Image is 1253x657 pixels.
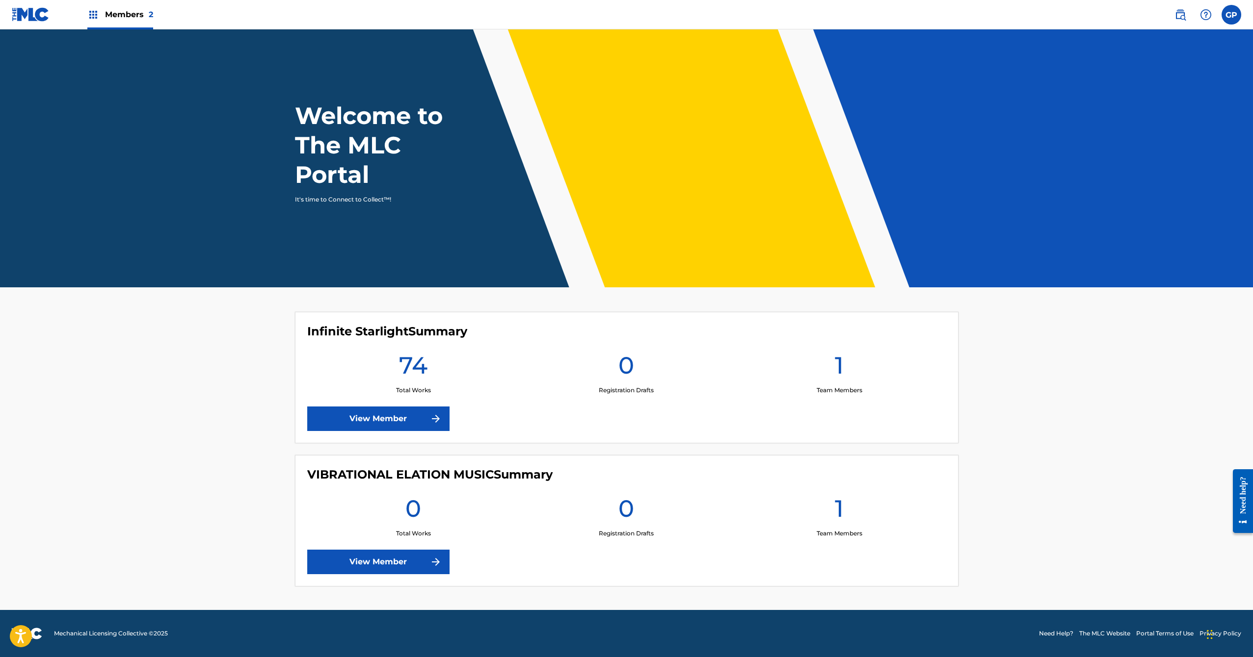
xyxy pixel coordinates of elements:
p: Team Members [817,386,862,395]
a: Portal Terms of Use [1136,629,1194,638]
h4: Infinite Starlight [307,324,467,339]
h1: 0 [405,494,421,529]
a: View Member [307,406,450,431]
a: The MLC Website [1079,629,1130,638]
h1: 1 [835,351,844,386]
h1: Welcome to The MLC Portal [295,101,479,189]
p: Registration Drafts [599,386,654,395]
img: help [1200,9,1212,21]
div: Drag [1207,620,1213,649]
p: Total Works [396,386,431,395]
a: Public Search [1171,5,1190,25]
a: View Member [307,550,450,574]
p: Registration Drafts [599,529,654,538]
img: f7272a7cc735f4ea7f67.svg [430,413,442,425]
h1: 74 [399,351,427,386]
iframe: Chat Widget [1204,610,1253,657]
a: Need Help? [1039,629,1073,638]
div: User Menu [1222,5,1241,25]
h4: VIBRATIONAL ELATION MUSIC [307,467,553,482]
p: Team Members [817,529,862,538]
img: MLC Logo [12,7,50,22]
h1: 0 [618,351,634,386]
img: search [1174,9,1186,21]
iframe: Resource Center [1226,461,1253,542]
img: logo [12,628,42,639]
a: Privacy Policy [1200,629,1241,638]
p: It's time to Connect to Collect™! [295,195,465,204]
span: Mechanical Licensing Collective © 2025 [54,629,168,638]
img: Top Rightsholders [87,9,99,21]
img: f7272a7cc735f4ea7f67.svg [430,556,442,568]
span: 2 [149,10,153,19]
h1: 0 [618,494,634,529]
h1: 1 [835,494,844,529]
div: Help [1196,5,1216,25]
p: Total Works [396,529,431,538]
span: Members [105,9,153,20]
